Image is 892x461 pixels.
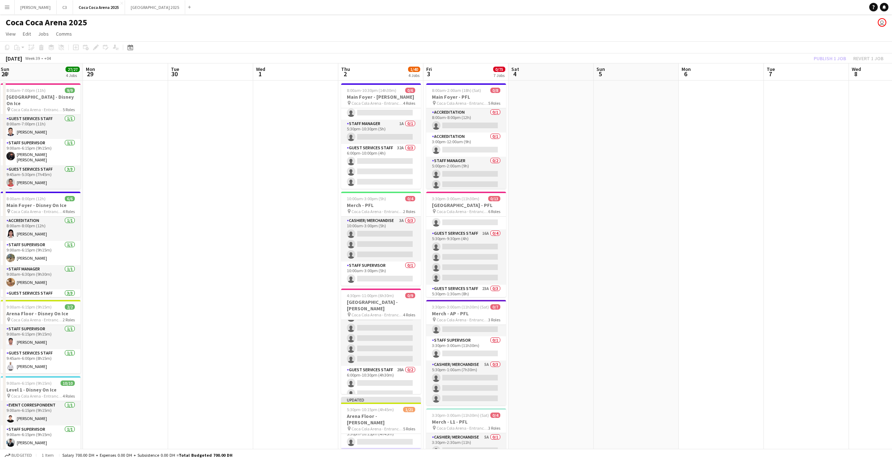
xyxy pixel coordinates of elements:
span: 5 Roles [63,107,75,112]
a: View [3,29,19,38]
h3: [GEOGRAPHIC_DATA] - [PERSON_NAME] [341,299,421,312]
app-card-role: Event Correspondent1/19:00am-6:15pm (9h15m)[PERSON_NAME] [1,401,80,425]
span: Coca Cola Arena - Entrance F [437,100,488,106]
span: 0/7 [490,304,500,310]
span: Mon [682,66,691,72]
span: Thu [341,66,350,72]
span: Total Budgeted 700.00 DH [179,452,233,458]
span: 8:00am-2:00am (18h) (Sat) [432,88,481,93]
span: 3:30pm-3:00am (11h30m) (Sat) [432,304,489,310]
span: Coca Cola Arena - Entrance F [11,317,63,322]
span: Fri [426,66,432,72]
app-card-role: Guest Services Staff23A0/35:30pm-1:30am (8h) [426,285,506,330]
span: 6 Roles [488,209,500,214]
span: 3 Roles [488,317,500,322]
span: Coca Cola Arena - Entrance F [351,312,403,317]
span: 0/9 [405,293,415,298]
span: 0/8 [490,88,500,93]
div: 7 Jobs [494,73,505,78]
span: 9:00am-6:15pm (9h15m) [6,380,52,386]
app-card-role: Staff Supervisor1/19:00am-6:15pm (9h15m)[PERSON_NAME] [1,425,80,450]
span: 9/9 [65,88,75,93]
span: 0/6 [405,88,415,93]
div: Salary 700.00 DH + Expenses 0.00 DH + Subsistence 0.00 DH = [62,452,233,458]
h3: Merch - PFL [341,202,421,208]
div: Updated [341,397,421,403]
button: [GEOGRAPHIC_DATA] 2025 [125,0,185,14]
h3: [GEOGRAPHIC_DATA] - PFL [426,202,506,208]
app-card-role: Cashier/ Merchandise5A0/13:30pm-2:30am (11h) [426,433,506,457]
div: [DATE] [6,55,22,62]
span: Coca Cola Arena - Entrance F [11,393,63,399]
span: 5 Roles [403,426,415,431]
span: 4 Roles [403,100,415,106]
app-job-card: 4:30pm-11:00pm (6h30m)0/9[GEOGRAPHIC_DATA] - [PERSON_NAME] Coca Cola Arena - Entrance F4 Roles Gu... [341,289,421,394]
span: 29 [85,70,95,78]
h3: Main Foyer - [PERSON_NAME] [341,94,421,100]
span: Coca Cola Arena - Entrance F [11,107,63,112]
app-card-role: Staff Supervisor1/19:00am-6:15pm (9h15m)[PERSON_NAME] [1,241,80,265]
button: [PERSON_NAME] [15,0,57,14]
span: Coca Cola Arena - Entrance F [351,426,403,431]
app-card-role: Guest Services Staff3/39:45am-5:30pm (7h45m)[PERSON_NAME] [1,165,80,210]
span: 30 [170,70,179,78]
span: 4 Roles [403,312,415,317]
span: 0/4 [405,196,415,201]
app-job-card: 10:00am-3:00pm (5h)0/4Merch - PFL Coca Cola Arena - Entrance F2 RolesCashier/ Merchandise3A0/310:... [341,192,421,286]
app-card-role: Guest Services Staff25A0/56:00pm-10:00pm (4h) [341,300,421,366]
button: Coca Coca Arena 2025 [73,0,125,14]
app-card-role: Staff Supervisor1/19:00am-6:15pm (9h15m)[PERSON_NAME] [PERSON_NAME] [1,139,80,165]
span: 4:30pm-11:00pm (6h30m) [347,293,394,298]
span: 3:30pm-3:00am (11h30m) (Sat) [432,196,488,201]
app-job-card: 3:30pm-3:00am (11h30m) (Sat)0/13[GEOGRAPHIC_DATA] - PFL Coca Cola Arena - Entrance F6 Roles Staff... [426,192,506,297]
span: Edit [23,31,31,37]
h3: Main Foyer - Disney On Ice [1,202,80,208]
span: Mon [86,66,95,72]
span: 6 [680,70,691,78]
span: 5 [595,70,605,78]
span: 3:30pm-3:00am (11h30m) (Sat) [432,413,489,418]
span: Sat [511,66,519,72]
h3: [GEOGRAPHIC_DATA] - Disney On Ice [1,94,80,107]
span: 5 Roles [488,100,500,106]
span: 5:30pm-10:15pm (4h45m) [347,407,394,412]
span: 3 Roles [488,425,500,431]
div: 3:30pm-3:00am (11h30m) (Sat)0/7Merch - AP - PFL Coca Cola Arena - Entrance F3 Roles3:30pm-2:30am ... [426,300,506,405]
span: 27/27 [66,67,80,72]
span: 8:00am-7:00pm (11h) [6,88,46,93]
app-card-role: Staff Manager0/25:00pm-2:00am (9h) [426,157,506,191]
div: +04 [44,56,51,61]
span: 1 item [39,452,56,458]
h3: Arena Floor - [PERSON_NAME] [341,413,421,426]
span: Budgeted [11,453,32,458]
span: Coca Cola Arena - Entrance F [11,209,63,214]
span: 6/6 [65,196,75,201]
span: 2 Roles [403,209,415,214]
h1: Coca Coca Arena 2025 [6,17,87,28]
span: 1/21 [403,407,415,412]
app-job-card: 8:00am-8:00pm (12h)6/6Main Foyer - Disney On Ice Coca Cola Arena - Entrance F4 RolesAccreditation... [1,192,80,297]
h3: Arena Floor - Disney On Ice [1,310,80,317]
app-card-role: Guest Services Staff1/18:00am-7:00pm (11h)[PERSON_NAME] [1,115,80,139]
span: Tue [171,66,179,72]
span: Coca Cola Arena - Entrance F [437,317,488,322]
app-card-role: Accreditation0/18:00am-8:00pm (12h) [426,108,506,133]
span: Coca Cola Arena - Entrance F [351,209,403,214]
div: 9:00am-6:15pm (9h15m)2/2Arena Floor - Disney On Ice Coca Cola Arena - Entrance F2 RolesStaff Supe... [1,300,80,373]
span: 10/10 [61,380,75,386]
span: Tue [767,66,775,72]
div: 8:00am-2:00am (18h) (Sat)0/8Main Foyer - PFL Coca Cola Arena - Entrance F5 RolesAccreditation0/18... [426,83,506,189]
span: 2 [340,70,350,78]
span: 1/40 [408,67,420,72]
span: Wed [852,66,861,72]
h3: Level 1 - Disney On Ice [1,387,80,393]
div: 8:00am-7:00pm (11h)9/9[GEOGRAPHIC_DATA] - Disney On Ice Coca Cola Arena - Entrance F5 RolesGuest ... [1,83,80,189]
span: 0/4 [490,413,500,418]
span: Coca Cola Arena - Entrance F [437,209,488,214]
span: Comms [56,31,72,37]
app-card-role: Staff Supervisor1/19:00am-6:15pm (9h15m)[PERSON_NAME] [1,325,80,349]
app-card-role: Cashier/ Merchandise3A0/310:00am-3:00pm (5h) [341,217,421,261]
a: Edit [20,29,34,38]
a: Comms [53,29,75,38]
